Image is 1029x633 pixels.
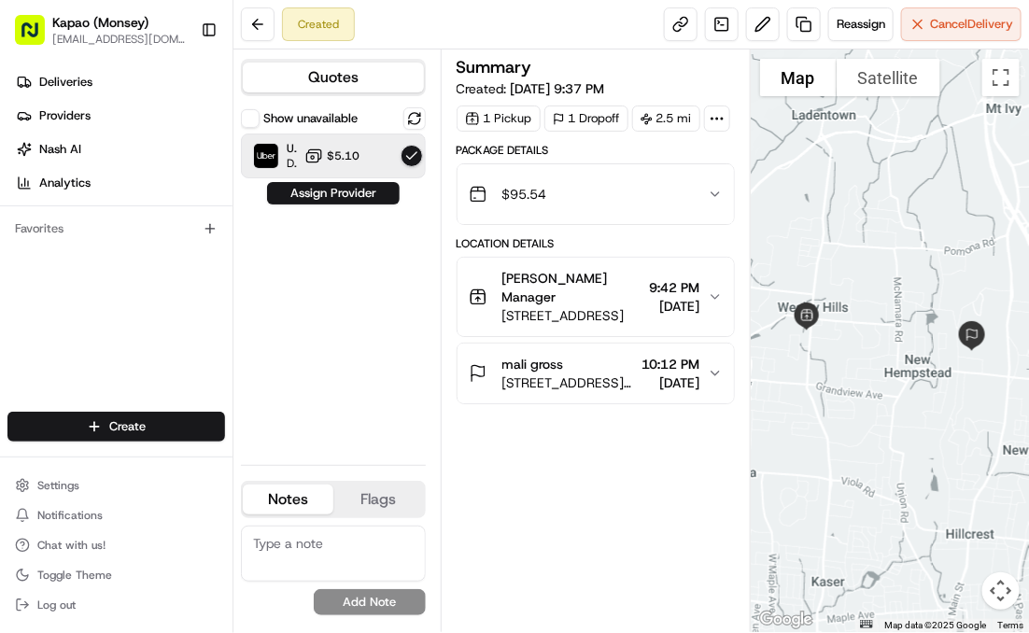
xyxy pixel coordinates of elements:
button: [EMAIL_ADDRESS][DOMAIN_NAME] [52,32,186,47]
button: Map camera controls [982,572,1020,610]
button: Keyboard shortcuts [860,620,873,628]
button: Kapao (Monsey) [52,13,148,32]
button: CancelDelivery [901,7,1022,41]
div: Location Details [457,236,735,251]
div: We're available if you need us! [63,198,236,213]
div: 1 Pickup [457,105,541,132]
div: 📗 [19,274,34,288]
span: Nash AI [39,141,81,158]
input: Clear [49,121,308,141]
span: [DATE] 9:37 PM [511,80,605,97]
span: Dropoff ETA 33 minutes [287,156,297,171]
span: Settings [37,478,79,493]
h3: Summary [457,59,532,76]
div: 2.5 mi [632,105,700,132]
button: Flags [333,485,424,514]
span: [DATE] [641,373,700,392]
span: API Documentation [176,272,300,290]
a: Nash AI [7,134,233,164]
span: Deliveries [39,74,92,91]
button: $95.54 [458,164,734,224]
span: Toggle Theme [37,568,112,583]
button: Quotes [243,63,424,92]
span: Uber [287,141,297,156]
button: Settings [7,472,225,499]
span: Analytics [39,175,91,191]
span: 9:42 PM [650,278,700,297]
span: Create [109,418,146,435]
span: [STREET_ADDRESS][PERSON_NAME] [502,373,634,392]
a: Open this area in Google Maps (opens a new window) [755,608,817,632]
label: Show unavailable [263,110,358,127]
span: Map data ©2025 Google [884,620,986,630]
a: Terms (opens in new tab) [997,620,1023,630]
span: Created: [457,79,605,98]
a: Analytics [7,168,233,198]
button: Notifications [7,502,225,528]
button: Start new chat [317,185,340,207]
span: [STREET_ADDRESS] [502,306,642,325]
img: Nash [19,20,56,57]
button: Show satellite imagery [837,59,940,96]
button: Toggle fullscreen view [982,59,1020,96]
span: 10:12 PM [641,355,700,373]
span: Providers [39,107,91,124]
button: Create [7,412,225,442]
a: 📗Knowledge Base [11,264,150,298]
button: Reassign [828,7,894,41]
span: $5.10 [327,148,359,163]
div: Favorites [7,214,225,244]
span: Cancel Delivery [930,16,1013,33]
button: Log out [7,592,225,618]
a: Providers [7,101,233,131]
button: Chat with us! [7,532,225,558]
div: Package Details [457,143,735,158]
span: [PERSON_NAME] Manager [502,269,642,306]
button: Toggle Theme [7,562,225,588]
span: Chat with us! [37,538,106,553]
span: $95.54 [502,185,547,204]
span: Reassign [837,16,885,33]
div: 💻 [158,274,173,288]
div: 1 Dropoff [544,105,628,132]
img: 1736555255976-a54dd68f-1ca7-489b-9aae-adbdc363a1c4 [19,179,52,213]
button: Assign Provider [267,182,400,204]
button: [PERSON_NAME] Manager[STREET_ADDRESS]9:42 PM[DATE] [458,258,734,336]
button: mali gross[STREET_ADDRESS][PERSON_NAME]10:12 PM[DATE] [458,344,734,403]
img: Uber [254,144,278,168]
a: Deliveries [7,67,233,97]
div: Start new chat [63,179,306,198]
span: [DATE] [650,297,700,316]
button: Kapao (Monsey)[EMAIL_ADDRESS][DOMAIN_NAME] [7,7,193,52]
a: 💻API Documentation [150,264,307,298]
img: Google [755,608,817,632]
button: $5.10 [304,147,359,165]
span: Notifications [37,508,103,523]
a: Powered byPylon [132,316,226,331]
button: Show street map [760,59,837,96]
span: Log out [37,598,76,612]
span: Pylon [186,317,226,331]
span: mali gross [502,355,564,373]
span: Knowledge Base [37,272,143,290]
p: Welcome 👋 [19,76,340,105]
button: Notes [243,485,333,514]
